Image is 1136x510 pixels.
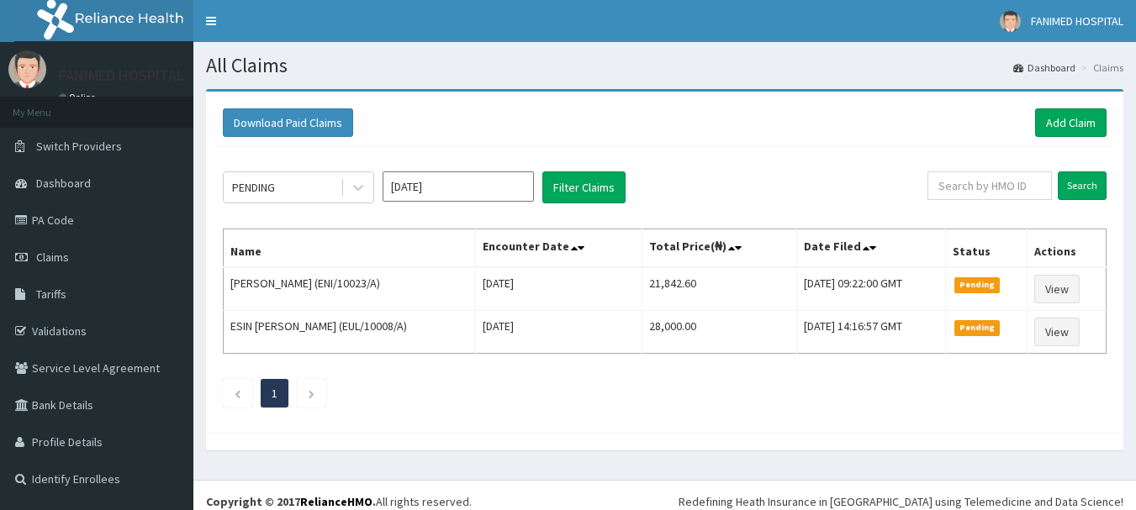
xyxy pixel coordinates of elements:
[36,287,66,302] span: Tariffs
[1034,275,1080,303] a: View
[542,171,626,203] button: Filter Claims
[1000,11,1021,32] img: User Image
[642,311,797,354] td: 28,000.00
[475,229,642,268] th: Encounter Date
[36,250,69,265] span: Claims
[954,277,1001,292] span: Pending
[224,311,476,354] td: ESIN [PERSON_NAME] (EUL/10008/A)
[59,68,184,83] p: FANIMED HOSPITAL
[1058,171,1107,200] input: Search
[36,176,91,191] span: Dashboard
[796,267,945,311] td: [DATE] 09:22:00 GMT
[232,179,275,196] div: PENDING
[475,267,642,311] td: [DATE]
[642,267,797,311] td: 21,842.60
[1034,318,1080,346] a: View
[36,139,122,154] span: Switch Providers
[927,171,1052,200] input: Search by HMO ID
[475,311,642,354] td: [DATE]
[1031,13,1123,29] span: FANIMED HOSPITAL
[223,108,353,137] button: Download Paid Claims
[383,171,534,202] input: Select Month and Year
[945,229,1027,268] th: Status
[1028,229,1107,268] th: Actions
[1035,108,1107,137] a: Add Claim
[1077,60,1123,75] li: Claims
[59,92,99,103] a: Online
[954,320,1001,335] span: Pending
[679,493,1123,510] div: Redefining Heath Insurance in [GEOGRAPHIC_DATA] using Telemedicine and Data Science!
[1013,60,1075,75] a: Dashboard
[642,229,797,268] th: Total Price(₦)
[796,229,945,268] th: Date Filed
[206,55,1123,76] h1: All Claims
[300,494,373,509] a: RelianceHMO
[224,229,476,268] th: Name
[224,267,476,311] td: [PERSON_NAME] (ENI/10023/A)
[796,311,945,354] td: [DATE] 14:16:57 GMT
[8,50,46,88] img: User Image
[206,494,376,509] strong: Copyright © 2017 .
[272,386,277,401] a: Page 1 is your current page
[234,386,241,401] a: Previous page
[308,386,315,401] a: Next page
